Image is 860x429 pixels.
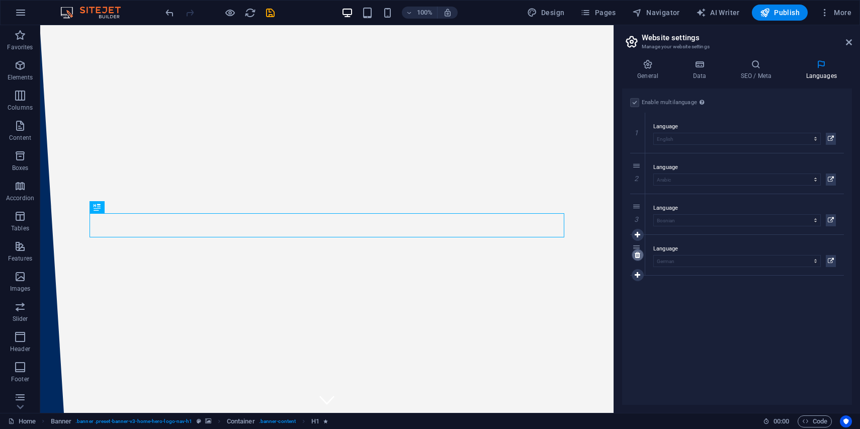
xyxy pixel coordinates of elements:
button: Design [523,5,569,21]
span: Code [802,415,827,427]
h4: Languages [791,59,852,80]
span: 00 00 [773,415,789,427]
label: Enable multilanguage [642,97,707,109]
button: save [264,7,276,19]
nav: breadcrumb [51,415,328,427]
span: Publish [760,8,800,18]
button: Publish [752,5,808,21]
button: reload [244,7,256,19]
button: More [816,5,855,21]
span: Click to select. Double-click to edit [227,415,255,427]
button: Click here to leave preview mode and continue editing [224,7,236,19]
p: Columns [8,104,33,112]
img: Editor Logo [58,7,133,19]
p: Boxes [12,164,29,172]
p: Elements [8,73,33,81]
em: 2 [629,175,644,183]
em: 3 [629,215,644,223]
a: Click to cancel selection. Double-click to open Pages [8,415,36,427]
span: AI Writer [696,8,740,18]
label: Language [653,202,836,214]
button: Usercentrics [840,415,852,427]
i: Save (Ctrl+S) [265,7,276,19]
p: Slider [13,315,28,323]
label: Language [653,161,836,174]
span: Click to select. Double-click to edit [311,415,319,427]
p: Features [8,254,32,263]
button: Navigator [628,5,684,21]
p: Images [10,285,31,293]
span: . banner-content [259,415,296,427]
h6: 100% [417,7,433,19]
button: undo [163,7,176,19]
button: Pages [576,5,620,21]
button: 100% [402,7,438,19]
h3: Manage your website settings [642,42,832,51]
button: Code [798,415,832,427]
i: Reload page [244,7,256,19]
p: Accordion [6,194,34,202]
h2: Website settings [642,33,852,42]
p: Footer [11,375,29,383]
p: Tables [11,224,29,232]
span: Pages [580,8,616,18]
h4: General [622,59,677,80]
label: Language [653,243,836,255]
div: Design (Ctrl+Alt+Y) [523,5,569,21]
i: On resize automatically adjust zoom level to fit chosen device. [443,8,452,17]
label: Language [653,121,836,133]
i: Undo: Change languages (Ctrl+Z) [164,7,176,19]
h4: SEO / Meta [725,59,791,80]
p: Content [9,134,31,142]
h4: Data [677,59,725,80]
p: Favorites [7,43,33,51]
i: This element is a customizable preset [197,418,201,424]
span: : [781,417,782,425]
button: AI Writer [692,5,744,21]
p: Header [10,345,30,353]
h6: Session time [763,415,790,427]
span: Click to select. Double-click to edit [51,415,72,427]
span: . banner .preset-banner-v3-home-hero-logo-nav-h1 [75,415,192,427]
i: Element contains an animation [323,418,328,424]
i: This element contains a background [205,418,211,424]
span: More [820,8,851,18]
span: Design [527,8,565,18]
span: Navigator [632,8,680,18]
